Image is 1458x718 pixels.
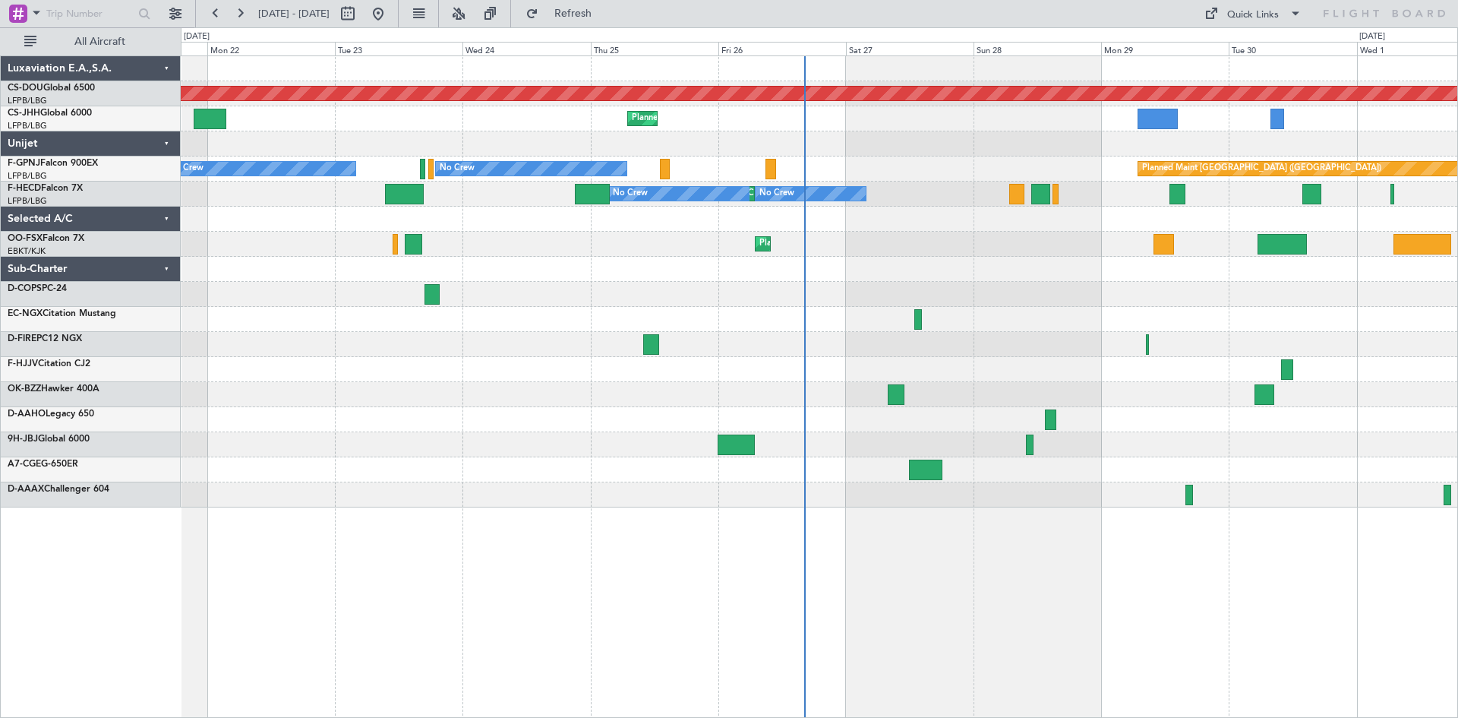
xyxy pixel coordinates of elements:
span: A7-CGE [8,460,41,469]
div: Planned Maint [GEOGRAPHIC_DATA] ([GEOGRAPHIC_DATA]) [632,107,871,130]
a: EC-NGXCitation Mustang [8,309,116,318]
div: Planned Maint [GEOGRAPHIC_DATA] ([GEOGRAPHIC_DATA]) [1142,157,1381,180]
a: D-AAHOLegacy 650 [8,410,94,419]
a: OK-BZZHawker 400A [8,384,99,394]
span: D-AAHO [8,410,46,419]
input: Trip Number [46,2,134,25]
div: [DATE] [1359,30,1385,43]
div: Mon 22 [207,42,335,55]
span: 9H-JBJ [8,435,38,444]
a: LFPB/LBG [8,195,47,207]
a: CS-JHHGlobal 6000 [8,109,92,118]
span: All Aircraft [39,36,160,47]
a: D-FIREPC12 NGX [8,334,82,343]
div: No Crew [613,182,648,205]
span: Refresh [541,8,605,19]
div: Sat 27 [846,42,974,55]
div: Wed 24 [462,42,590,55]
a: A7-CGEG-650ER [8,460,78,469]
span: CS-DOU [8,84,43,93]
a: F-GPNJFalcon 900EX [8,159,98,168]
span: OO-FSX [8,234,43,243]
a: CS-DOUGlobal 6500 [8,84,95,93]
div: Thu 25 [591,42,718,55]
div: No Crew [759,182,794,205]
a: LFPB/LBG [8,170,47,182]
a: LFPB/LBG [8,95,47,106]
a: OO-FSXFalcon 7X [8,234,84,243]
a: D-AAAXChallenger 604 [8,485,109,494]
button: All Aircraft [17,30,165,54]
span: D-AAAX [8,485,44,494]
div: Quick Links [1227,8,1279,23]
div: Mon 29 [1101,42,1229,55]
button: Refresh [519,2,610,26]
span: OK-BZZ [8,384,41,394]
span: [DATE] - [DATE] [258,7,330,21]
span: CS-JHH [8,109,40,118]
div: Planned Maint Kortrijk-[GEOGRAPHIC_DATA] [759,232,936,255]
a: D-COPSPC-24 [8,284,67,293]
div: Tue 30 [1229,42,1356,55]
div: Fri 26 [718,42,846,55]
a: LFPB/LBG [8,120,47,131]
a: F-HJJVCitation CJ2 [8,359,90,368]
a: F-HECDFalcon 7X [8,184,83,193]
span: D-COPS [8,284,42,293]
a: 9H-JBJGlobal 6000 [8,435,90,444]
div: No Crew [440,157,475,180]
div: Sun 28 [974,42,1101,55]
span: EC-NGX [8,309,43,318]
span: F-GPNJ [8,159,40,168]
button: Quick Links [1197,2,1309,26]
div: No Crew [169,157,204,180]
div: [DATE] [184,30,210,43]
a: EBKT/KJK [8,245,46,257]
span: F-HJJV [8,359,38,368]
span: F-HECD [8,184,41,193]
div: Tue 23 [335,42,462,55]
span: D-FIRE [8,334,36,343]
